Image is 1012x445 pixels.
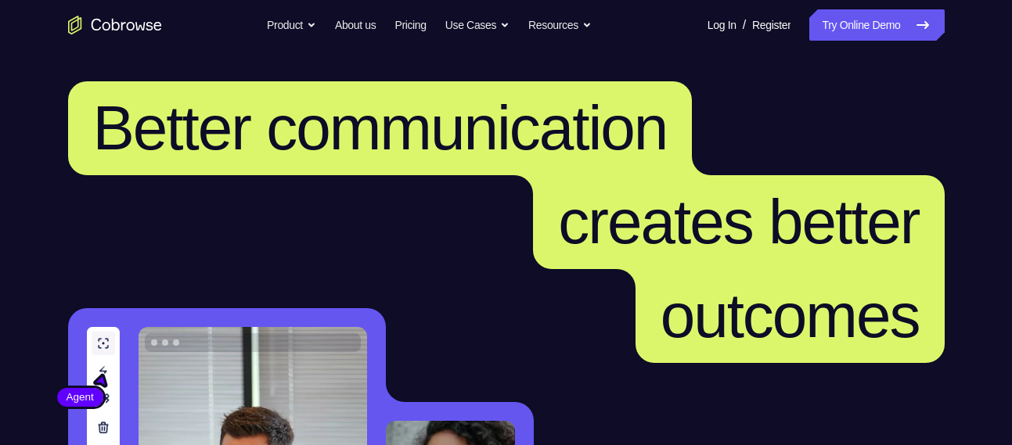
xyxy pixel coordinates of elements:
span: creates better [558,187,919,257]
span: Agent [57,389,103,405]
button: Product [267,9,316,41]
span: Better communication [93,93,668,163]
a: Try Online Demo [809,9,944,41]
a: Log In [708,9,736,41]
span: outcomes [661,281,920,350]
button: Use Cases [445,9,510,41]
a: About us [335,9,376,41]
a: Register [752,9,791,41]
button: Resources [528,9,592,41]
a: Go to the home page [68,16,162,34]
span: / [743,16,746,34]
a: Pricing [394,9,426,41]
